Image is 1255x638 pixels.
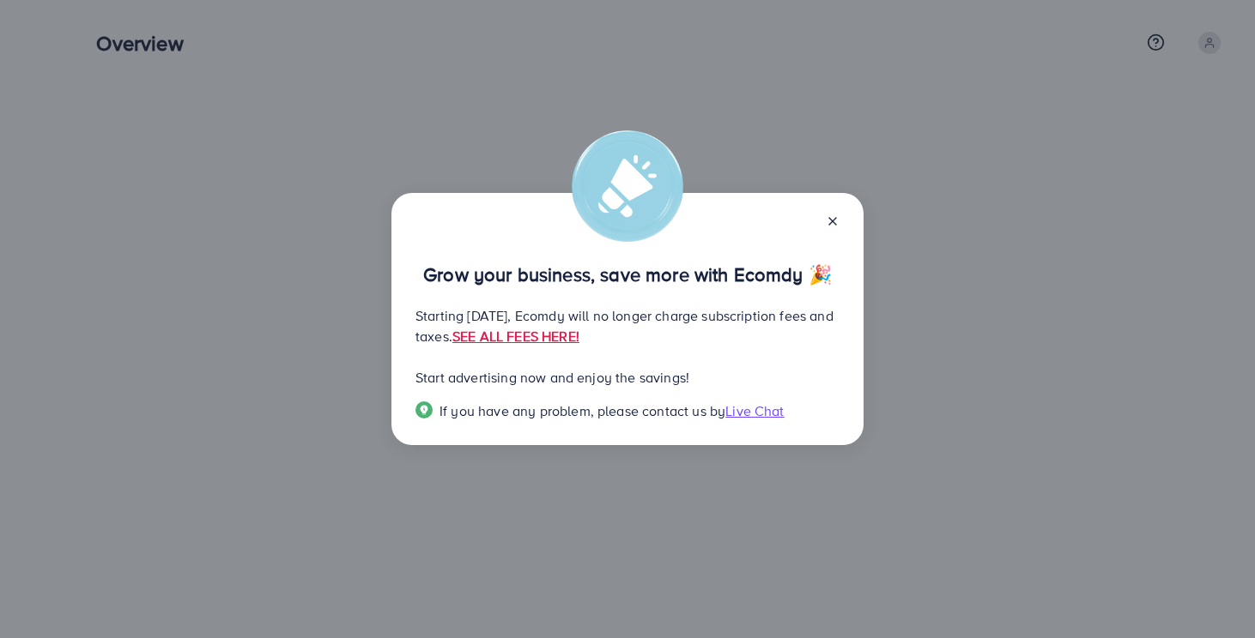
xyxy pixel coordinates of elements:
[415,305,840,346] p: Starting [DATE], Ecomdy will no longer charge subscription fees and taxes.
[572,130,683,242] img: alert
[415,401,433,418] img: Popup guide
[725,401,784,420] span: Live Chat
[440,401,725,420] span: If you have any problem, please contact us by
[452,327,579,346] a: SEE ALL FEES HERE!
[415,367,840,388] p: Start advertising now and enjoy the savings!
[415,264,840,285] p: Grow your business, save more with Ecomdy 🎉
